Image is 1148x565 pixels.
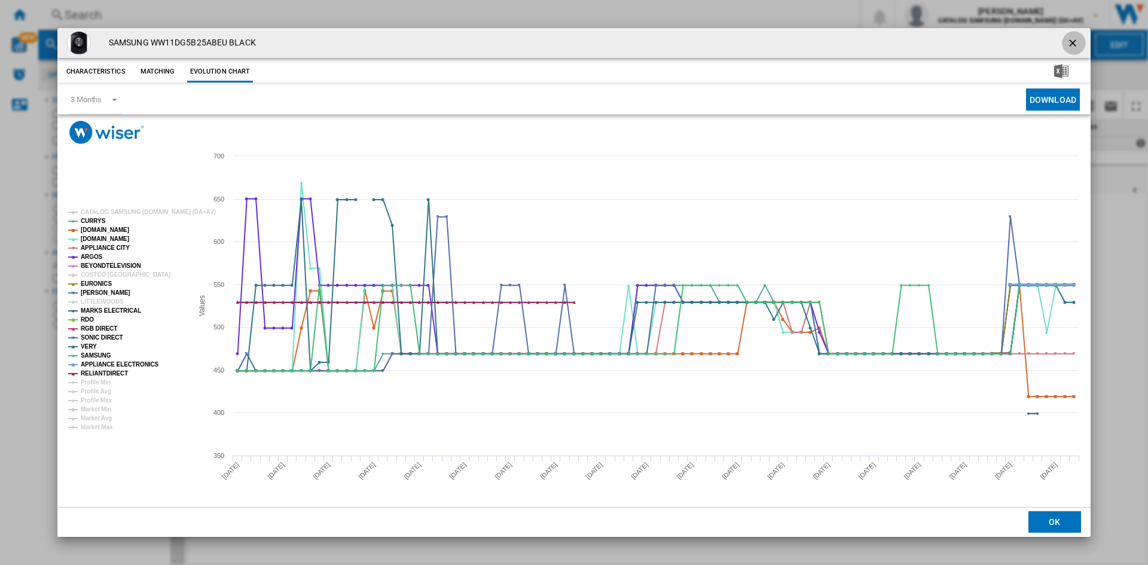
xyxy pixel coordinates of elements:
tspan: Market Avg [81,415,112,422]
tspan: [DOMAIN_NAME] [81,227,129,233]
button: Evolution chart [187,61,254,83]
tspan: [DATE] [857,461,877,481]
ng-md-icon: getI18NText('BUTTONS.CLOSE_DIALOG') [1067,37,1081,51]
tspan: [DATE] [993,461,1013,481]
img: logo_wiser_300x94.png [69,121,144,144]
tspan: [DATE] [266,461,286,481]
tspan: 600 [213,238,224,245]
tspan: COSTCO [GEOGRAPHIC_DATA] [81,271,170,278]
tspan: RDO [81,316,94,323]
button: Download in Excel [1035,61,1088,83]
tspan: 400 [213,409,224,416]
tspan: Market Min [81,406,111,413]
tspan: ARGOS [81,254,103,260]
tspan: [DATE] [357,461,377,481]
tspan: MARKS ELECTRICAL [81,307,141,314]
tspan: LITTLEWOODS [81,298,124,305]
tspan: [DATE] [221,461,240,481]
tspan: [DATE] [1039,461,1058,481]
button: getI18NText('BUTTONS.CLOSE_DIALOG') [1062,31,1086,55]
tspan: [DATE] [811,461,831,481]
tspan: 700 [213,152,224,160]
tspan: 500 [213,323,224,331]
tspan: [DATE] [720,461,740,481]
h4: SAMSUNG WW11DG5B25ABEU BLACK [103,37,256,49]
tspan: [DATE] [584,461,604,481]
tspan: CURRYS [81,218,106,224]
tspan: 550 [213,281,224,288]
tspan: Market Max [81,424,113,430]
tspan: [DATE] [948,461,967,481]
tspan: Profile Max [81,397,112,404]
button: Characteristics [63,61,129,83]
button: OK [1028,511,1081,533]
tspan: Profile Avg [81,388,111,395]
tspan: RGB DIRECT [81,325,117,332]
button: Matching [132,61,184,83]
tspan: 350 [213,452,224,459]
md-dialog: Product popup [57,28,1091,537]
tspan: Profile Min [81,379,111,386]
button: Download [1026,88,1080,111]
tspan: [DATE] [402,461,422,481]
tspan: [DATE] [902,461,922,481]
tspan: Values [198,295,206,316]
tspan: [DATE] [312,461,331,481]
tspan: [DOMAIN_NAME] [81,236,129,242]
tspan: BEYONDTELEVISION [81,262,141,269]
tspan: APPLIANCE CITY [81,245,130,251]
img: a2d65684869cdb54259e12e9969eb06bee20b6dc_1.jpg [67,31,91,55]
tspan: RELIANTDIRECT [81,370,128,377]
tspan: CATALOG SAMSUNG [DOMAIN_NAME] (DA+AV) [81,209,216,215]
tspan: [DATE] [539,461,558,481]
tspan: [DATE] [493,461,513,481]
tspan: SAMSUNG [81,352,111,359]
tspan: 650 [213,196,224,203]
tspan: [DATE] [630,461,649,481]
tspan: 450 [213,367,224,374]
div: 3 Months [71,95,102,104]
tspan: VERY [81,343,97,350]
tspan: [PERSON_NAME] [81,289,130,296]
tspan: SONIC DIRECT [81,334,123,341]
tspan: [DATE] [448,461,468,481]
tspan: APPLIANCE ELECTRONICS [81,361,159,368]
img: excel-24x24.png [1054,64,1068,78]
tspan: [DATE] [766,461,786,481]
tspan: EURONICS [81,280,112,287]
tspan: [DATE] [675,461,695,481]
